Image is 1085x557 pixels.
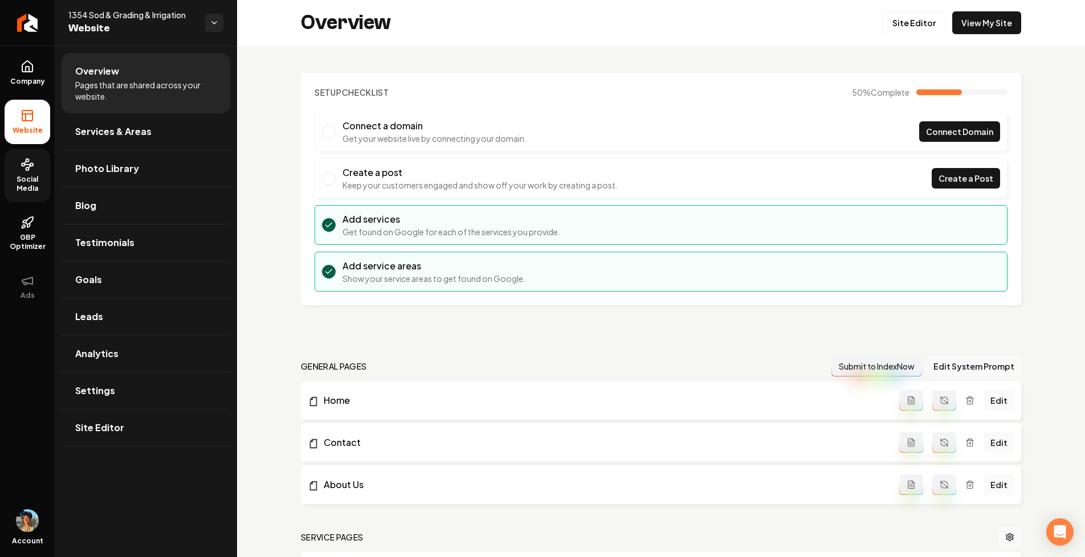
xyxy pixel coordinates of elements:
button: Submit to IndexNow [831,356,922,376]
h3: Connect a domain [342,119,527,133]
a: Photo Library [62,150,230,187]
a: GBP Optimizer [5,207,50,260]
h3: Add services [342,212,560,226]
span: Ads [16,291,39,300]
span: Website [8,126,47,135]
a: Company [5,51,50,95]
span: Connect Domain [926,126,993,138]
button: Add admin page prompt [899,390,923,411]
button: Add admin page prompt [899,474,923,495]
span: Photo Library [75,162,139,175]
span: Company [6,77,50,86]
img: Rebolt Logo [17,14,38,32]
a: Leads [62,298,230,335]
span: Overview [75,64,119,78]
a: About Us [308,478,899,492]
a: Analytics [62,335,230,372]
h2: general pages [301,361,367,372]
h2: Checklist [315,87,389,98]
button: Open user button [16,509,39,532]
button: Edit System Prompt [927,356,1021,376]
span: Goals [75,273,102,286]
h2: Overview [301,11,391,34]
p: Show your service areas to get found on Google. [342,273,525,284]
a: Connect Domain [919,121,1000,142]
h3: Add service areas [342,259,525,273]
a: Edit [984,390,1014,411]
a: View My Site [952,11,1021,34]
a: Services & Areas [62,113,230,150]
a: Goals [62,261,230,298]
button: Add admin page prompt [899,432,923,453]
a: Blog [62,187,230,224]
span: Social Media [5,175,50,193]
span: Services & Areas [75,125,152,138]
a: Site Editor [62,409,230,446]
span: Analytics [75,347,119,361]
span: Leads [75,310,103,323]
span: Website [68,21,196,36]
span: 50 % [852,87,909,98]
button: Ads [5,265,50,309]
a: Edit [984,474,1014,495]
p: Get your website live by connecting your domain. [342,133,527,144]
h3: Create a post [342,166,618,179]
a: Site Editor [883,11,945,34]
a: Contact [308,436,899,449]
img: Aditya Nair [16,509,39,532]
a: Home [308,394,899,407]
span: Complete [871,87,909,97]
a: Testimonials [62,224,230,261]
span: 1354 Sod & Grading & Irrigation [68,9,196,21]
a: Edit [984,432,1014,453]
span: Pages that are shared across your website. [75,79,217,102]
div: Open Intercom Messenger [1046,518,1074,546]
span: Setup [315,87,342,97]
h2: Service Pages [301,531,364,543]
span: Testimonials [75,236,134,249]
a: Social Media [5,149,50,202]
span: Site Editor [75,421,124,435]
a: Settings [62,372,230,409]
a: Create a Post [932,168,1000,189]
p: Get found on Google for each of the services you provide. [342,226,560,237]
p: Keep your customers engaged and show off your work by creating a post. [342,179,618,191]
span: Create a Post [939,173,993,185]
span: Settings [75,384,115,398]
span: Blog [75,199,96,212]
span: Account [12,536,43,546]
span: GBP Optimizer [5,233,50,251]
